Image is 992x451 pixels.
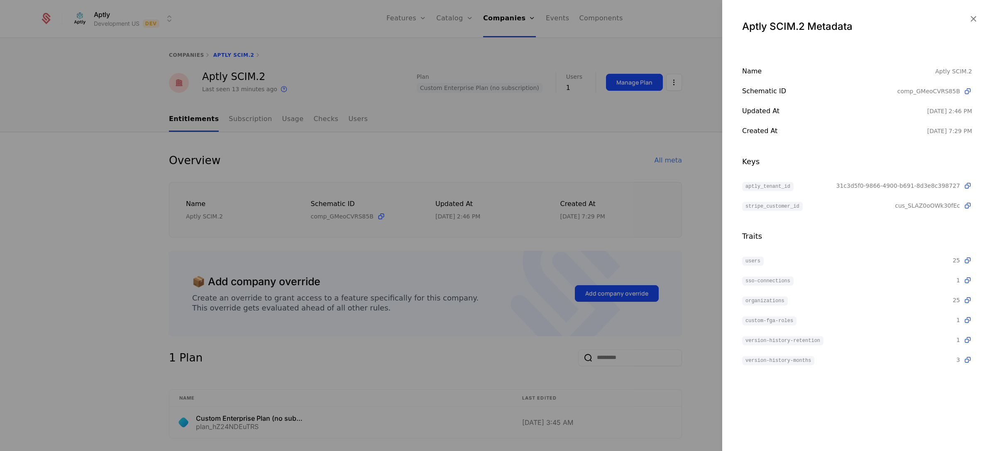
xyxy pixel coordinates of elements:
span: custom-fga-roles [742,316,797,325]
span: 1 [956,276,960,284]
span: comp_GMeoCVRS85B [897,87,960,95]
span: organizations [742,296,788,306]
span: 1 [956,316,960,324]
div: Aptly SCIM.2 Metadata [742,20,972,33]
span: stripe_customer_id [742,202,803,211]
span: version-history-months [742,356,814,365]
div: Created at [742,126,927,136]
span: aptly_tenant_id [742,182,794,191]
div: Aptly SCIM.2 [935,66,972,76]
span: users [742,257,764,266]
div: Traits [742,230,972,242]
span: 31c3d5f0-9866-4900-b691-8d3e8c398727 [836,182,960,190]
div: Updated at [742,106,927,116]
span: sso-connections [742,276,794,286]
span: 25 [953,296,960,304]
div: 8/26/25, 2:46 PM [927,107,972,115]
div: Keys [742,156,972,167]
div: Schematic ID [742,86,897,96]
span: 3 [956,356,960,364]
span: cus_SLAZ0oOWk30fEc [895,201,960,210]
span: version-history-retention [742,336,823,345]
span: 25 [953,256,960,264]
div: Name [742,66,935,76]
span: 1 [956,336,960,344]
div: 5/19/25, 7:29 PM [927,127,972,135]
